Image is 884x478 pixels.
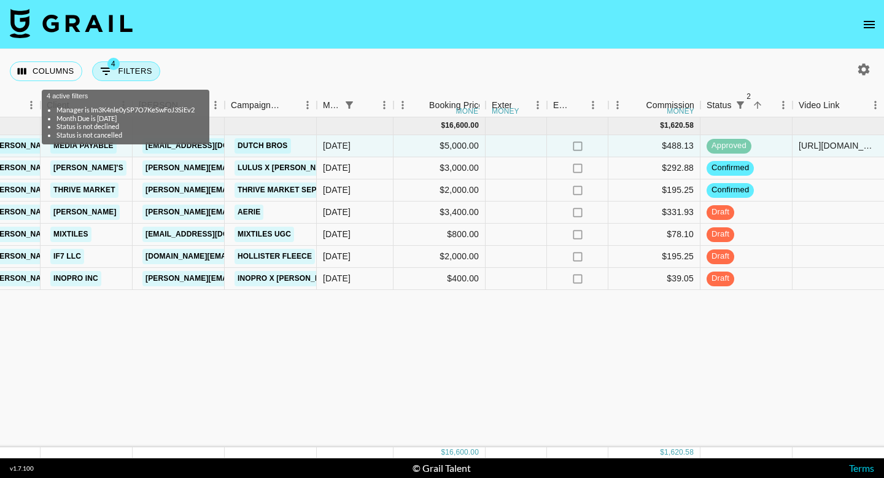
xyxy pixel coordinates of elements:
[456,108,484,115] div: money
[394,224,486,246] div: $800.00
[142,138,280,154] a: [EMAIL_ADDRESS][DOMAIN_NAME]
[394,246,486,268] div: $2,000.00
[840,96,857,114] button: Sort
[707,251,734,262] span: draft
[394,157,486,179] div: $3,000.00
[323,272,351,284] div: Sep '25
[235,138,291,154] a: Dutch Bros
[857,12,882,37] button: open drawer
[529,96,547,114] button: Menu
[50,138,117,154] a: Media Payable
[553,93,570,117] div: Expenses: Remove Commission?
[323,206,351,218] div: Sep '25
[317,93,394,117] div: Month Due
[394,202,486,224] div: $3,400.00
[375,96,394,114] button: Menu
[547,93,608,117] div: Expenses: Remove Commission?
[608,157,700,179] div: $292.88
[608,268,700,290] div: $39.05
[235,182,324,198] a: Thrive Market Sept
[281,96,298,114] button: Sort
[629,96,646,114] button: Sort
[142,160,406,176] a: [PERSON_NAME][EMAIL_ADDRESS][PERSON_NAME][DOMAIN_NAME]
[394,135,486,157] div: $5,000.00
[584,96,602,114] button: Menu
[323,250,351,262] div: Sep '25
[749,96,766,114] button: Sort
[608,246,700,268] div: $195.25
[570,96,587,114] button: Sort
[10,61,82,81] button: Select columns
[394,179,486,202] div: $2,000.00
[133,93,225,117] div: Booker
[323,139,351,152] div: Sep '25
[22,96,41,114] button: Menu
[660,447,664,458] div: $
[56,106,195,114] li: Manager is Im3K4nle0ySP7O7KeSwFoJ3SiEv2
[225,93,317,117] div: Campaign (Type)
[413,462,471,474] div: © Grail Talent
[608,96,627,114] button: Menu
[445,120,479,131] div: 16,600.00
[743,90,755,103] span: 2
[707,93,732,117] div: Status
[298,96,317,114] button: Menu
[50,182,118,198] a: Thrive Market
[799,93,840,117] div: Video Link
[47,92,204,139] div: 4 active filters
[341,96,358,114] div: 1 active filter
[235,160,427,176] a: Lulus x [PERSON_NAME] 2 TikToks per month
[707,140,751,152] span: approved
[441,447,445,458] div: $
[142,227,280,242] a: [EMAIL_ADDRESS][DOMAIN_NAME]
[235,271,408,286] a: Inopro x [PERSON_NAME] [PERSON_NAME]
[394,96,412,114] button: Menu
[511,96,529,114] button: Sort
[107,58,120,70] span: 4
[142,271,343,286] a: [PERSON_NAME][EMAIL_ADDRESS][DOMAIN_NAME]
[700,93,793,117] div: Status
[707,184,754,196] span: confirmed
[323,93,341,117] div: Month Due
[323,162,351,174] div: Sep '25
[849,462,874,474] a: Terms
[56,122,195,131] li: Status is not declined
[707,206,734,218] span: draft
[142,205,406,220] a: [PERSON_NAME][EMAIL_ADDRESS][PERSON_NAME][DOMAIN_NAME]
[50,227,91,242] a: Mixtiles
[667,108,694,115] div: money
[799,139,878,152] div: https://www.instagram.com/p/DOPI4xTkiWO/
[608,224,700,246] div: $78.10
[441,120,445,131] div: $
[50,160,126,176] a: [PERSON_NAME]'s
[732,96,749,114] button: Show filters
[707,162,754,174] span: confirmed
[235,205,263,220] a: Aerie
[664,447,694,458] div: 1,620.58
[142,182,406,198] a: [PERSON_NAME][EMAIL_ADDRESS][PERSON_NAME][DOMAIN_NAME]
[429,93,483,117] div: Booking Price
[56,131,195,139] li: Status is not cancelled
[664,120,694,131] div: 1,620.58
[707,229,734,240] span: draft
[231,93,281,117] div: Campaign (Type)
[341,96,358,114] button: Show filters
[92,61,160,81] button: Show filters
[707,273,734,284] span: draft
[445,447,479,458] div: 16,600.00
[608,202,700,224] div: $331.93
[732,96,749,114] div: 2 active filters
[608,179,700,202] div: $195.25
[358,96,375,114] button: Sort
[646,93,694,117] div: Commission
[492,108,519,115] div: money
[142,249,341,264] a: [DOMAIN_NAME][EMAIL_ADDRESS][DOMAIN_NAME]
[56,114,195,123] li: Month Due is [DATE]
[10,9,133,38] img: Grail Talent
[50,205,120,220] a: [PERSON_NAME]
[235,227,294,242] a: Mixtiles UGC
[10,464,34,472] div: v 1.7.100
[50,271,101,286] a: Inopro Inc
[323,184,351,196] div: Sep '25
[660,120,664,131] div: $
